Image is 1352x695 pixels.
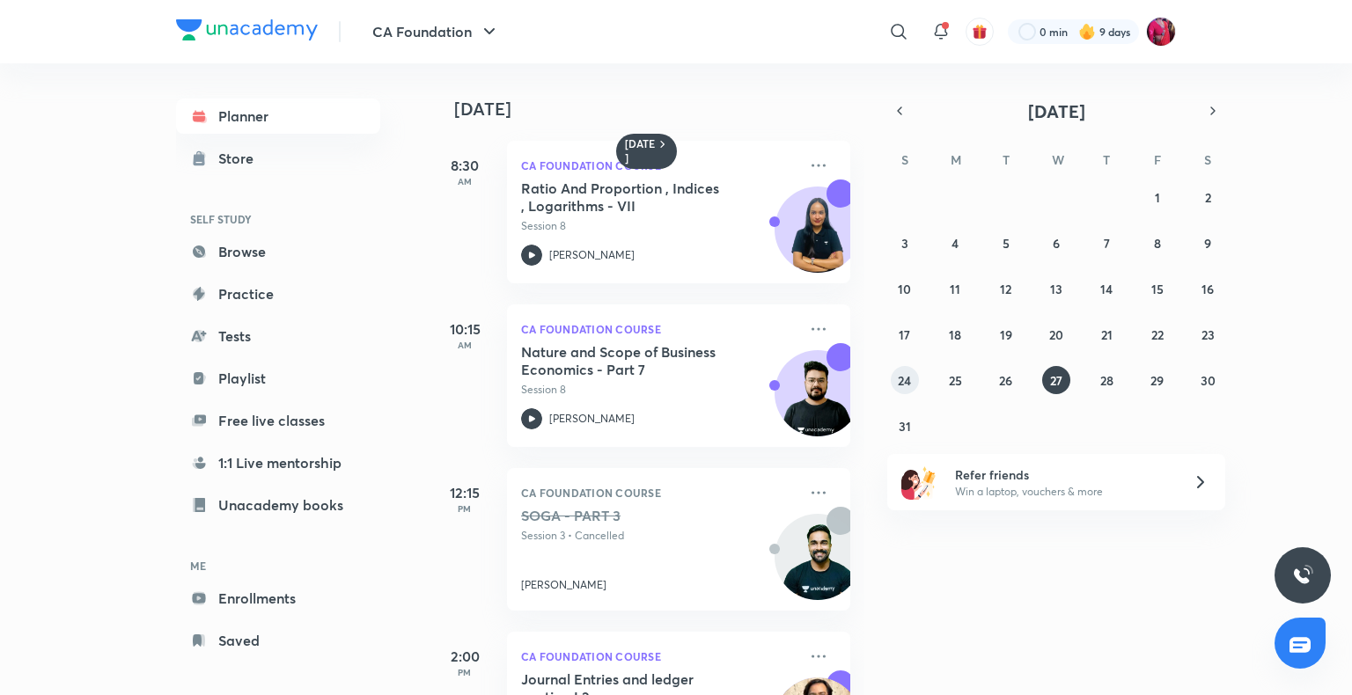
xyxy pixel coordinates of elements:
abbr: August 14, 2025 [1100,281,1113,297]
img: Avatar [775,196,860,281]
abbr: Friday [1154,151,1161,168]
abbr: Saturday [1204,151,1211,168]
button: August 10, 2025 [891,274,919,303]
abbr: August 7, 2025 [1104,235,1110,252]
abbr: August 25, 2025 [949,372,962,389]
abbr: August 11, 2025 [950,281,960,297]
button: August 24, 2025 [891,366,919,394]
button: August 28, 2025 [1092,366,1121,394]
abbr: August 18, 2025 [949,326,961,343]
button: August 31, 2025 [891,412,919,440]
abbr: August 27, 2025 [1050,372,1062,389]
p: [PERSON_NAME] [549,411,635,427]
h5: Nature and Scope of Business Economics - Part 7 [521,343,740,378]
button: August 20, 2025 [1042,320,1070,348]
a: Store [176,141,380,176]
abbr: August 24, 2025 [898,372,911,389]
a: 1:1 Live mentorship [176,445,380,480]
a: Saved [176,623,380,658]
h5: Ratio And Proportion , Indices , Logarithms - VII [521,179,740,215]
abbr: Wednesday [1052,151,1064,168]
a: Enrollments [176,581,380,616]
button: August 7, 2025 [1092,229,1121,257]
h5: SOGA - PART 3 [521,507,740,524]
abbr: Monday [951,151,961,168]
button: CA Foundation [362,14,511,49]
button: August 14, 2025 [1092,274,1121,303]
abbr: August 10, 2025 [898,281,911,297]
h6: SELF STUDY [176,204,380,234]
p: CA Foundation Course [521,318,797,340]
button: August 16, 2025 [1194,274,1222,303]
button: August 30, 2025 [1194,366,1222,394]
abbr: Tuesday [1003,151,1010,168]
button: August 8, 2025 [1143,229,1172,257]
button: August 12, 2025 [992,274,1020,303]
abbr: August 1, 2025 [1155,189,1160,206]
abbr: August 21, 2025 [1101,326,1113,343]
h5: 12:15 [430,482,500,503]
p: Session 8 [521,218,797,234]
p: CA Foundation Course [521,646,797,667]
abbr: August 2, 2025 [1205,189,1211,206]
p: CA Foundation Course [521,155,797,176]
abbr: August 19, 2025 [1000,326,1012,343]
button: August 4, 2025 [941,229,969,257]
abbr: August 23, 2025 [1201,326,1215,343]
button: August 6, 2025 [1042,229,1070,257]
button: August 11, 2025 [941,274,969,303]
h6: ME [176,551,380,581]
p: AM [430,340,500,350]
p: Session 8 [521,382,797,398]
h5: 8:30 [430,155,500,176]
abbr: August 26, 2025 [999,372,1012,389]
button: August 5, 2025 [992,229,1020,257]
button: August 21, 2025 [1092,320,1121,348]
abbr: August 31, 2025 [899,418,911,435]
h5: 2:00 [430,646,500,667]
button: August 2, 2025 [1194,183,1222,211]
button: August 25, 2025 [941,366,969,394]
button: August 19, 2025 [992,320,1020,348]
abbr: August 12, 2025 [1000,281,1011,297]
button: August 18, 2025 [941,320,969,348]
button: August 27, 2025 [1042,366,1070,394]
abbr: Sunday [901,151,908,168]
abbr: August 8, 2025 [1154,235,1161,252]
abbr: August 29, 2025 [1150,372,1164,389]
abbr: August 13, 2025 [1050,281,1062,297]
h6: Refer friends [955,465,1172,484]
button: August 17, 2025 [891,320,919,348]
div: Store [218,148,264,169]
abbr: August 28, 2025 [1100,372,1113,389]
h4: [DATE] [454,99,868,120]
abbr: Thursday [1103,151,1110,168]
a: Planner [176,99,380,134]
p: CA Foundation Course [521,482,797,503]
p: AM [430,176,500,187]
button: avatar [966,18,994,46]
img: Avatar [775,523,860,608]
abbr: August 4, 2025 [952,235,959,252]
abbr: August 15, 2025 [1151,281,1164,297]
abbr: August 5, 2025 [1003,235,1010,252]
a: Unacademy books [176,487,380,523]
img: streak [1078,23,1096,40]
button: [DATE] [912,99,1201,123]
abbr: August 20, 2025 [1049,326,1063,343]
abbr: August 9, 2025 [1204,235,1211,252]
p: Session 3 • Cancelled [521,528,797,544]
h6: [DATE] [625,137,656,165]
abbr: August 30, 2025 [1201,372,1216,389]
p: PM [430,667,500,677]
abbr: August 17, 2025 [899,326,910,343]
abbr: August 22, 2025 [1151,326,1164,343]
button: August 13, 2025 [1042,274,1070,303]
a: Browse [176,234,380,269]
button: August 3, 2025 [891,229,919,257]
button: August 23, 2025 [1194,320,1222,348]
button: August 15, 2025 [1143,274,1172,303]
button: August 29, 2025 [1143,366,1172,394]
abbr: August 16, 2025 [1201,281,1214,297]
abbr: August 6, 2025 [1053,235,1060,252]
